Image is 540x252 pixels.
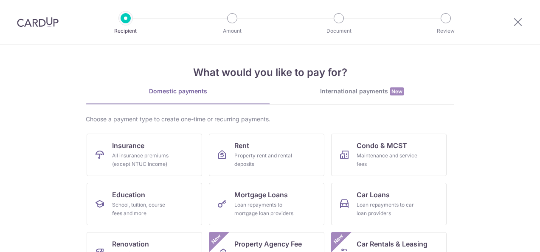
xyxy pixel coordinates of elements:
a: Condo & MCSTMaintenance and service fees [331,134,447,176]
div: All insurance premiums (except NTUC Income) [112,151,173,168]
div: School, tuition, course fees and more [112,201,173,218]
a: RentProperty rent and rental deposits [209,134,324,176]
span: Rent [234,140,249,151]
span: Mortgage Loans [234,190,288,200]
p: Amount [201,27,264,35]
div: Loan repayments to mortgage loan providers [234,201,295,218]
span: Education [112,190,145,200]
div: International payments [270,87,454,96]
a: InsuranceAll insurance premiums (except NTUC Income) [87,134,202,176]
div: Domestic payments [86,87,270,95]
div: Loan repayments to car loan providers [357,201,418,218]
span: New [390,87,404,95]
a: Mortgage LoansLoan repayments to mortgage loan providers [209,183,324,225]
span: Renovation [112,239,149,249]
h4: What would you like to pay for? [86,65,454,80]
p: Recipient [94,27,157,35]
div: Choose a payment type to create one-time or recurring payments. [86,115,454,123]
span: Insurance [112,140,144,151]
p: Review [414,27,477,35]
span: New [332,232,346,246]
span: Property Agency Fee [234,239,302,249]
div: Property rent and rental deposits [234,151,295,168]
span: Condo & MCST [357,140,407,151]
div: Maintenance and service fees [357,151,418,168]
img: CardUp [17,17,59,27]
a: EducationSchool, tuition, course fees and more [87,183,202,225]
span: Car Loans [357,190,390,200]
span: New [209,232,223,246]
p: Document [307,27,370,35]
span: Car Rentals & Leasing [357,239,427,249]
a: Car LoansLoan repayments to car loan providers [331,183,447,225]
